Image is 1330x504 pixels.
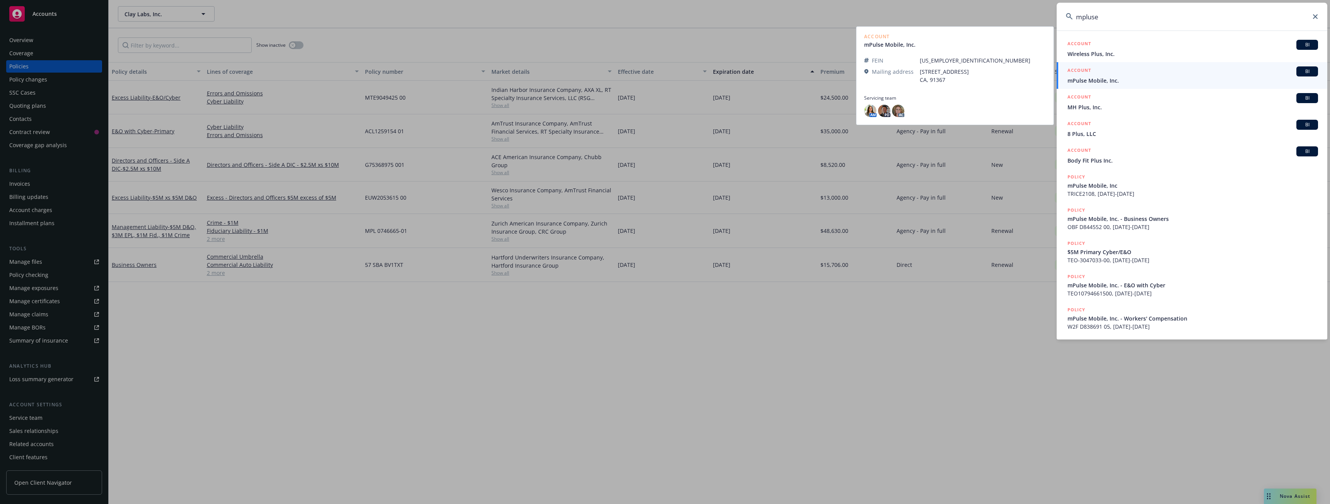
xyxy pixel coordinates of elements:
[1067,223,1318,231] span: OBF D844552 00, [DATE]-[DATE]
[1067,248,1318,256] span: $5M Primary Cyber/E&O
[1067,289,1318,297] span: TEO10794661500, [DATE]-[DATE]
[1067,173,1085,181] h5: POLICY
[1067,76,1318,85] span: mPulse Mobile, Inc.
[1067,156,1318,165] span: Body Fit Plus Inc.
[1067,40,1091,49] h5: ACCOUNT
[1067,306,1085,314] h5: POLICY
[1067,93,1091,102] h5: ACCOUNT
[1067,103,1318,111] span: MH Plus, Inc.
[1299,95,1315,102] span: BI
[1299,68,1315,75] span: BI
[1057,235,1327,268] a: POLICY$5M Primary Cyber/E&OTEO-3047033-00, [DATE]-[DATE]
[1057,3,1327,31] input: Search...
[1067,120,1091,129] h5: ACCOUNT
[1057,142,1327,169] a: ACCOUNTBIBody Fit Plus Inc.
[1057,62,1327,89] a: ACCOUNTBImPulse Mobile, Inc.
[1067,190,1318,198] span: TRICE2108, [DATE]-[DATE]
[1057,115,1327,142] a: ACCOUNTBI8 Plus, LLC
[1067,50,1318,58] span: Wireless Plus, Inc.
[1067,239,1085,247] h5: POLICY
[1067,322,1318,331] span: W2F D838691 05, [DATE]-[DATE]
[1067,146,1091,156] h5: ACCOUNT
[1067,215,1318,223] span: mPulse Mobile, Inc. - Business Owners
[1067,182,1318,190] span: mPulse Mobile, Inc
[1057,302,1327,335] a: POLICYmPulse Mobile, Inc. - Workers' CompensationW2F D838691 05, [DATE]-[DATE]
[1057,36,1327,62] a: ACCOUNTBIWireless Plus, Inc.
[1067,206,1085,214] h5: POLICY
[1057,89,1327,115] a: ACCOUNTBIMH Plus, Inc.
[1057,202,1327,235] a: POLICYmPulse Mobile, Inc. - Business OwnersOBF D844552 00, [DATE]-[DATE]
[1067,256,1318,264] span: TEO-3047033-00, [DATE]-[DATE]
[1057,268,1327,302] a: POLICYmPulse Mobile, Inc. - E&O with CyberTEO10794661500, [DATE]-[DATE]
[1057,169,1327,202] a: POLICYmPulse Mobile, IncTRICE2108, [DATE]-[DATE]
[1299,41,1315,48] span: BI
[1067,130,1318,138] span: 8 Plus, LLC
[1067,273,1085,280] h5: POLICY
[1067,281,1318,289] span: mPulse Mobile, Inc. - E&O with Cyber
[1067,314,1318,322] span: mPulse Mobile, Inc. - Workers' Compensation
[1067,66,1091,76] h5: ACCOUNT
[1299,121,1315,128] span: BI
[1299,148,1315,155] span: BI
